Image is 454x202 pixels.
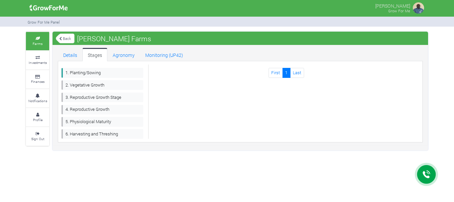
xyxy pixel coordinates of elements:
[26,70,49,89] a: Finances
[33,117,43,122] small: Profile
[375,1,410,9] p: [PERSON_NAME]
[26,32,49,50] a: Farms
[31,136,44,141] small: Sign Out
[61,129,143,139] a: 6. Harvesting and Threshing
[28,99,47,103] small: Notifications
[61,93,143,102] a: 3. Reproductive Growth Stage
[269,68,283,78] a: First
[26,108,49,126] a: Profile
[28,20,60,25] small: Grow For Me Panel
[61,68,143,78] a: 1. Planting/Sowing
[283,68,290,78] a: 1
[61,105,143,114] a: 4. Reproductive Growth
[75,32,153,45] span: [PERSON_NAME] Farms
[27,1,70,15] img: growforme image
[154,68,419,78] nav: Page Navigation
[412,1,425,15] img: growforme image
[290,68,304,78] a: Last
[58,48,82,61] a: Details
[26,51,49,69] a: Investments
[61,117,143,126] a: 5. Physiological Maturity
[26,89,49,107] a: Notifications
[56,33,74,44] a: Back
[33,41,43,46] small: Farms
[31,79,45,84] small: Finances
[140,48,188,61] a: Monitoring (UP42)
[61,80,143,90] a: 2. Vegetative Growth
[388,8,410,13] small: Grow For Me
[82,48,107,61] a: Stages
[26,127,49,145] a: Sign Out
[107,48,140,61] a: Agronomy
[29,60,47,65] small: Investments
